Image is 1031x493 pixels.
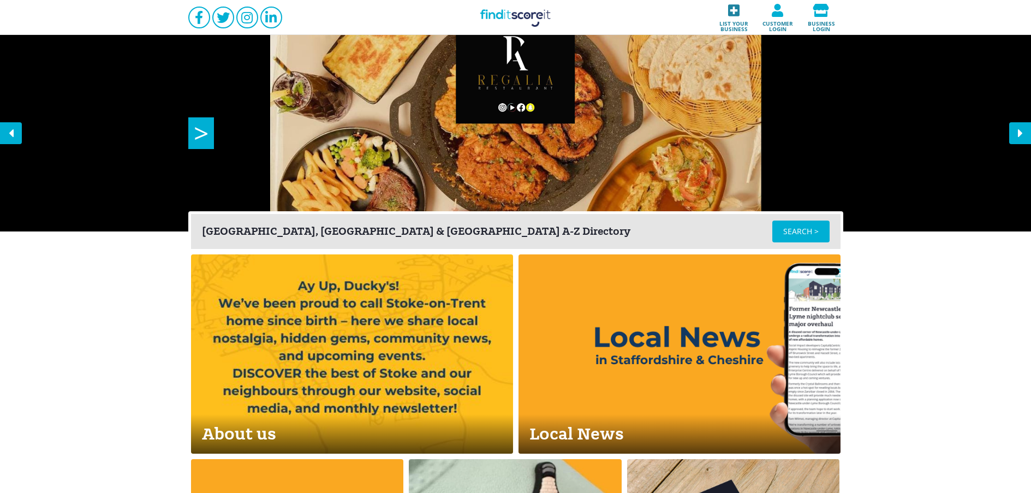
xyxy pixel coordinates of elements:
div: [GEOGRAPHIC_DATA], [GEOGRAPHIC_DATA] & [GEOGRAPHIC_DATA] A-Z Directory [202,226,772,237]
div: Local News [519,414,841,454]
a: Local News [519,254,841,454]
a: Customer login [756,1,800,35]
a: About us [191,254,513,454]
a: Business login [800,1,843,35]
span: List your business [716,17,753,32]
span: Customer login [759,17,796,32]
a: SEARCH > [772,221,830,242]
a: List your business [712,1,756,35]
span: Business login [803,17,840,32]
span: > [188,117,214,149]
div: About us [191,414,513,454]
